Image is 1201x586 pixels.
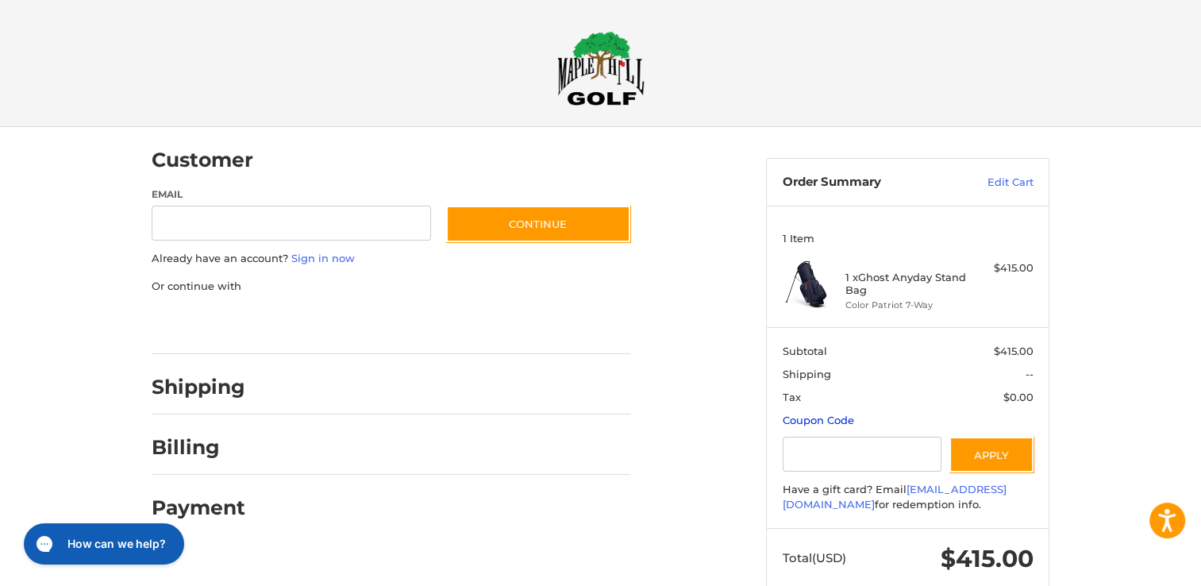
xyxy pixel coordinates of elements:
[783,414,854,426] a: Coupon Code
[152,251,630,267] p: Already have an account?
[152,279,630,295] p: Or continue with
[953,175,1034,191] a: Edit Cart
[783,482,1034,513] div: Have a gift card? Email for redemption info.
[971,260,1034,276] div: $415.00
[783,391,801,403] span: Tax
[557,31,645,106] img: Maple Hill Golf
[152,495,245,520] h2: Payment
[941,544,1034,573] span: $415.00
[1026,368,1034,380] span: --
[1003,391,1034,403] span: $0.00
[845,271,967,297] h4: 1 x Ghost Anyday Stand Bag
[291,252,355,264] a: Sign in now
[152,187,431,202] label: Email
[783,345,827,357] span: Subtotal
[783,550,846,565] span: Total (USD)
[845,299,967,312] li: Color Patriot 7-Way
[416,310,535,338] iframe: PayPal-venmo
[16,518,188,570] iframe: Gorgias live chat messenger
[994,345,1034,357] span: $415.00
[152,375,245,399] h2: Shipping
[152,148,253,172] h2: Customer
[783,175,953,191] h3: Order Summary
[152,435,244,460] h2: Billing
[783,232,1034,245] h3: 1 Item
[783,368,831,380] span: Shipping
[446,206,630,242] button: Continue
[949,437,1034,472] button: Apply
[147,310,266,338] iframe: PayPal-paypal
[281,310,400,338] iframe: PayPal-paylater
[783,437,942,472] input: Gift Certificate or Coupon Code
